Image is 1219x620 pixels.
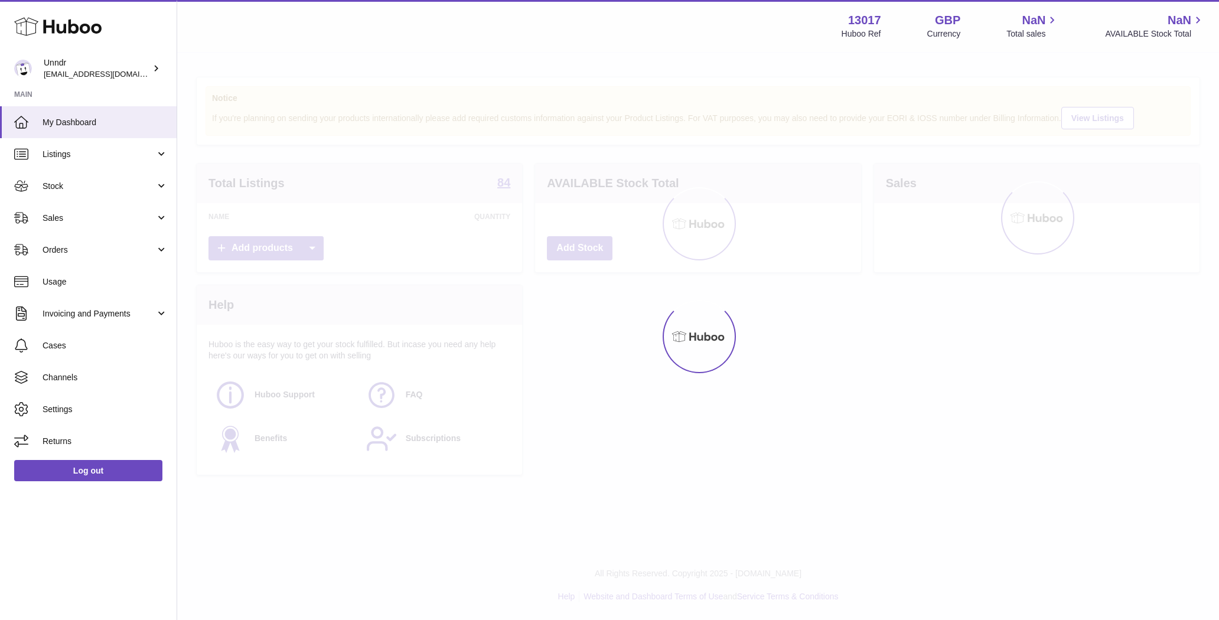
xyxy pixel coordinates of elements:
[43,181,155,192] span: Stock
[43,149,155,160] span: Listings
[1006,12,1059,40] a: NaN Total sales
[44,69,174,79] span: [EMAIL_ADDRESS][DOMAIN_NAME]
[43,213,155,224] span: Sales
[842,28,881,40] div: Huboo Ref
[43,404,168,415] span: Settings
[1105,12,1205,40] a: NaN AVAILABLE Stock Total
[44,57,150,80] div: Unndr
[43,276,168,288] span: Usage
[43,117,168,128] span: My Dashboard
[43,436,168,447] span: Returns
[935,12,960,28] strong: GBP
[848,12,881,28] strong: 13017
[14,60,32,77] img: sofiapanwar@gmail.com
[927,28,961,40] div: Currency
[43,340,168,351] span: Cases
[1006,28,1059,40] span: Total sales
[1022,12,1045,28] span: NaN
[43,372,168,383] span: Channels
[43,244,155,256] span: Orders
[14,460,162,481] a: Log out
[1105,28,1205,40] span: AVAILABLE Stock Total
[43,308,155,319] span: Invoicing and Payments
[1168,12,1191,28] span: NaN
